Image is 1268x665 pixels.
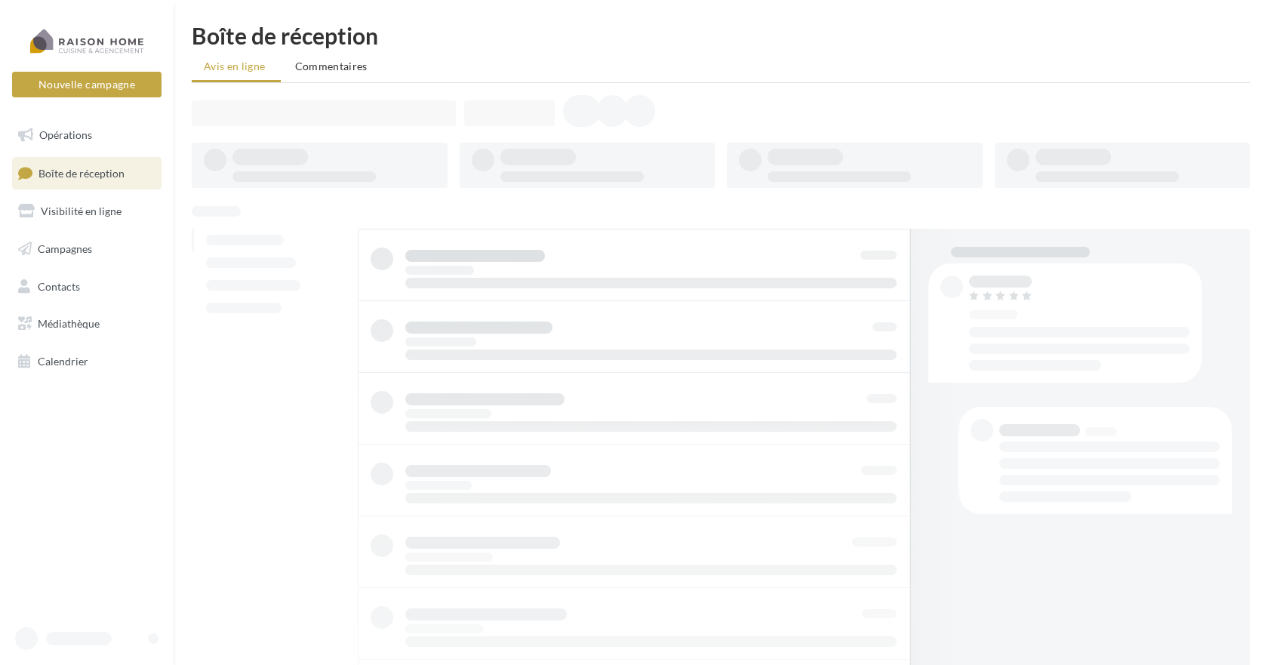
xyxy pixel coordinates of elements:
[38,317,100,330] span: Médiathèque
[9,346,165,377] a: Calendrier
[295,60,368,72] span: Commentaires
[12,72,162,97] button: Nouvelle campagne
[9,308,165,340] a: Médiathèque
[9,119,165,151] a: Opérations
[38,355,88,368] span: Calendrier
[38,279,80,292] span: Contacts
[192,24,1250,47] div: Boîte de réception
[41,205,122,217] span: Visibilité en ligne
[9,157,165,189] a: Boîte de réception
[9,233,165,265] a: Campagnes
[39,128,92,141] span: Opérations
[9,271,165,303] a: Contacts
[38,242,92,255] span: Campagnes
[9,195,165,227] a: Visibilité en ligne
[38,166,125,179] span: Boîte de réception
